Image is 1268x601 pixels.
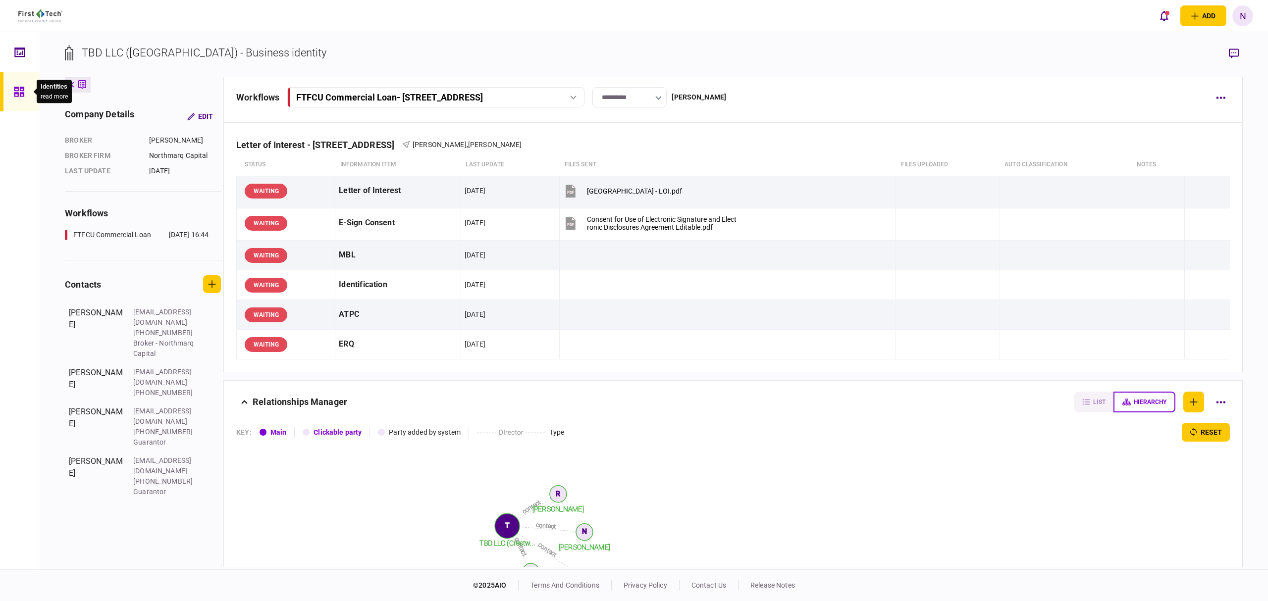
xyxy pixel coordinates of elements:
a: terms and conditions [530,581,599,589]
text: T [505,521,510,529]
div: [PERSON_NAME] [672,92,726,102]
th: notes [1132,153,1184,176]
text: R [556,490,561,498]
div: Broker [65,135,139,146]
span: [PERSON_NAME] [413,141,467,149]
div: Northmarq Capital [149,150,221,161]
div: E-Sign Consent [339,212,457,234]
text: N [582,527,587,535]
div: [EMAIL_ADDRESS][DOMAIN_NAME] [133,406,198,427]
button: Consent for Use of Electronic Signature and Electronic Disclosures Agreement Editable.pdf [563,212,737,234]
div: Identities [41,82,68,92]
img: client company logo [18,9,62,22]
th: status [237,153,335,176]
span: hierarchy [1134,399,1166,405]
div: contacts [65,278,101,291]
div: WAITING [245,184,287,199]
div: Party added by system [389,427,461,438]
div: last update [65,166,139,176]
div: Type [549,427,565,438]
div: [DATE] [465,186,485,196]
div: workflows [65,206,221,220]
tspan: [PERSON_NAME] [559,543,610,551]
button: FTFCU Commercial Loan- [STREET_ADDRESS] [287,87,584,107]
div: Broker - Northmarq Capital [133,338,198,359]
div: ATPC [339,303,457,326]
th: auto classification [1000,153,1132,176]
div: Relationships Manager [253,392,347,412]
div: Clickable party [314,427,362,438]
div: company details [65,107,134,125]
div: [PERSON_NAME] [69,455,123,497]
div: workflows [236,91,279,104]
div: [DATE] [465,280,485,290]
div: Letter of Interest - [STREET_ADDRESS] [236,140,402,150]
div: broker firm [65,150,139,161]
button: list [1074,392,1113,412]
div: Letter of Interest [339,180,457,202]
a: privacy policy [624,581,667,589]
button: read more [41,93,68,100]
div: KEY : [236,427,252,438]
div: WAITING [245,248,287,263]
div: ERQ [339,333,457,355]
div: [EMAIL_ADDRESS][DOMAIN_NAME] [133,455,198,476]
div: [DATE] [149,166,221,176]
button: N [1232,5,1253,26]
div: Crestwood Village - LOI.pdf [587,187,682,195]
a: release notes [750,581,795,589]
button: Edit [179,107,221,125]
div: [PHONE_NUMBER] [133,388,198,398]
div: WAITING [245,337,287,352]
div: [PHONE_NUMBER] [133,476,198,487]
div: [PERSON_NAME] [69,307,123,359]
div: [EMAIL_ADDRESS][DOMAIN_NAME] [133,367,198,388]
text: contact [522,499,542,515]
text: contact [536,521,557,530]
div: [EMAIL_ADDRESS][DOMAIN_NAME] [133,307,198,328]
div: Guarantor [133,437,198,448]
a: contact us [691,581,726,589]
div: Main [270,427,287,438]
div: WAITING [245,278,287,293]
div: Identification [339,274,457,296]
th: last update [461,153,559,176]
button: open notifications list [1154,5,1174,26]
div: FTFCU Commercial Loan [73,230,151,240]
button: Crestwood Village - LOI.pdf [563,180,682,202]
div: MBL [339,244,457,266]
button: open adding identity options [1180,5,1226,26]
tspan: [PERSON_NAME] [532,505,584,513]
div: [PHONE_NUMBER] [133,328,198,338]
span: [PERSON_NAME] [468,141,522,149]
div: [PERSON_NAME] [149,135,221,146]
button: hierarchy [1113,392,1175,412]
div: [DATE] [465,218,485,228]
th: Files uploaded [896,153,1000,176]
div: Guarantor [133,487,198,497]
div: [DATE] [465,250,485,260]
span: , [467,141,468,149]
div: [PHONE_NUMBER] [133,427,198,437]
div: [DATE] [465,309,485,319]
div: [PERSON_NAME] [69,367,123,398]
text: contact [537,541,558,558]
th: Information item [335,153,461,176]
div: [DATE] [465,339,485,349]
span: list [1093,399,1106,405]
div: WAITING [245,216,287,231]
div: WAITING [245,307,287,322]
div: [PERSON_NAME] [69,406,123,448]
div: © 2025 AIO [473,580,519,591]
div: TBD LLC ([GEOGRAPHIC_DATA]) - Business identity [82,45,326,61]
div: FTFCU Commercial Loan - [STREET_ADDRESS] [296,92,483,102]
tspan: TBD LLC (Crestw... [480,539,535,547]
div: [DATE] 16:44 [169,230,209,240]
button: reset [1182,423,1230,442]
div: Consent for Use of Electronic Signature and Electronic Disclosures Agreement Editable.pdf [587,215,737,231]
th: files sent [560,153,896,176]
a: FTFCU Commercial Loan[DATE] 16:44 [65,230,209,240]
